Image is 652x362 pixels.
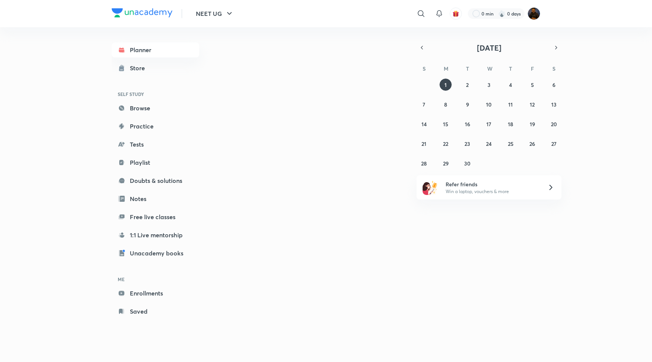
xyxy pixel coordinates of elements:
abbr: September 28, 2025 [421,160,427,167]
div: Store [130,63,149,73]
a: Notes [112,191,199,206]
button: September 28, 2025 [418,157,430,169]
a: Browse [112,101,199,116]
img: Company Logo [112,8,172,17]
button: September 26, 2025 [526,138,538,150]
a: Company Logo [112,8,172,19]
a: Saved [112,304,199,319]
button: September 8, 2025 [440,98,452,110]
abbr: September 19, 2025 [530,121,535,128]
button: September 12, 2025 [526,98,538,110]
abbr: September 17, 2025 [486,121,491,128]
abbr: September 8, 2025 [444,101,447,108]
abbr: September 29, 2025 [443,160,449,167]
a: Tests [112,137,199,152]
button: September 7, 2025 [418,98,430,110]
abbr: September 14, 2025 [421,121,427,128]
button: September 2, 2025 [461,79,474,91]
img: referral [423,180,438,195]
abbr: September 25, 2025 [508,140,514,147]
abbr: September 2, 2025 [466,81,469,88]
abbr: September 13, 2025 [551,101,557,108]
a: Doubts & solutions [112,173,199,188]
abbr: September 5, 2025 [531,81,534,88]
a: Store [112,60,199,76]
abbr: Saturday [552,65,555,72]
button: September 20, 2025 [548,118,560,130]
button: September 25, 2025 [504,138,517,150]
button: September 13, 2025 [548,98,560,110]
abbr: Sunday [423,65,426,72]
button: September 29, 2025 [440,157,452,169]
img: streak [498,10,506,17]
abbr: September 1, 2025 [444,81,447,88]
abbr: September 9, 2025 [466,101,469,108]
a: 1:1 Live mentorship [112,227,199,243]
abbr: September 11, 2025 [508,101,513,108]
button: avatar [450,8,462,20]
button: September 23, 2025 [461,138,474,150]
button: September 21, 2025 [418,138,430,150]
button: September 30, 2025 [461,157,474,169]
abbr: Monday [444,65,448,72]
button: September 18, 2025 [504,118,517,130]
button: September 22, 2025 [440,138,452,150]
abbr: September 6, 2025 [552,81,555,88]
h6: Refer friends [446,180,538,188]
img: Bhaskar Pratim Bhagawati [527,7,540,20]
abbr: September 15, 2025 [443,121,448,128]
h6: ME [112,273,199,286]
h6: SELF STUDY [112,88,199,101]
abbr: September 18, 2025 [508,121,513,128]
abbr: Friday [531,65,534,72]
abbr: September 20, 2025 [551,121,557,128]
abbr: Wednesday [487,65,492,72]
img: avatar [452,10,459,17]
a: Practice [112,119,199,134]
abbr: September 16, 2025 [465,121,470,128]
abbr: September 22, 2025 [443,140,448,147]
button: September 14, 2025 [418,118,430,130]
abbr: September 24, 2025 [486,140,492,147]
button: September 9, 2025 [461,98,474,110]
a: Planner [112,42,199,57]
a: Playlist [112,155,199,170]
abbr: Tuesday [466,65,469,72]
abbr: Thursday [509,65,512,72]
button: September 15, 2025 [440,118,452,130]
button: September 17, 2025 [483,118,495,130]
button: September 11, 2025 [504,98,517,110]
a: Enrollments [112,286,199,301]
button: NEET UG [191,6,238,21]
button: September 3, 2025 [483,79,495,91]
abbr: September 10, 2025 [486,101,492,108]
button: September 24, 2025 [483,138,495,150]
button: September 10, 2025 [483,98,495,110]
abbr: September 27, 2025 [551,140,557,147]
a: Free live classes [112,209,199,224]
button: September 6, 2025 [548,79,560,91]
abbr: September 3, 2025 [487,81,491,88]
p: Win a laptop, vouchers & more [446,188,538,195]
abbr: September 12, 2025 [530,101,535,108]
abbr: September 4, 2025 [509,81,512,88]
button: September 4, 2025 [504,79,517,91]
span: [DATE] [477,43,501,53]
a: Unacademy books [112,246,199,261]
button: September 1, 2025 [440,79,452,91]
button: [DATE] [427,42,551,53]
button: September 19, 2025 [526,118,538,130]
abbr: September 26, 2025 [529,140,535,147]
button: September 27, 2025 [548,138,560,150]
abbr: September 30, 2025 [464,160,471,167]
abbr: September 23, 2025 [464,140,470,147]
button: September 5, 2025 [526,79,538,91]
abbr: September 21, 2025 [421,140,426,147]
button: September 16, 2025 [461,118,474,130]
abbr: September 7, 2025 [423,101,425,108]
